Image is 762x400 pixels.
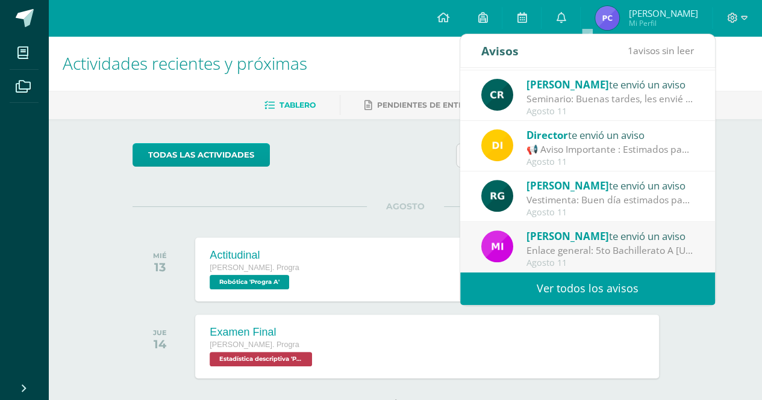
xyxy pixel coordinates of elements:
span: Tablero [280,100,316,109]
span: Actividades recientes y próximas [63,52,307,75]
span: [PERSON_NAME] [526,78,609,91]
div: Seminario: Buenas tardes, les envié correo con la información de Seminario. Mañana realizamos la ... [526,92,694,106]
div: 14 [153,337,167,351]
a: Ver todos los avisos [460,272,715,305]
span: [PERSON_NAME] [526,179,609,192]
span: avisos sin leer [628,44,694,57]
span: 1 [628,44,633,57]
span: Director [526,128,568,142]
input: Busca una actividad próxima aquí... [457,144,677,167]
div: Vestimenta: Buen día estimados padres de familia y estudiantes. Espero que se encuentren muy bien... [526,193,694,207]
span: Estadística descriptiva 'Progra A' [210,352,312,366]
span: Pendientes de entrega [377,100,480,109]
div: Examen Final [210,326,315,339]
div: te envió un aviso [526,127,694,143]
span: [PERSON_NAME] [526,229,609,243]
span: [PERSON_NAME] [628,7,698,19]
span: Mi Perfil [628,18,698,28]
div: Actitudinal [210,249,299,262]
div: Avisos [481,34,519,67]
img: 37743bf959232a480a22ce5c81f3c6a8.png [595,6,619,30]
div: te envió un aviso [526,76,694,92]
div: Agosto 11 [526,208,694,218]
div: te envió un aviso [526,228,694,244]
div: Enlace general: 5to Bachillerato A https://meet.google.com/nqu-ksik-ikt Ese enlace usaremos en to... [526,244,694,257]
div: JUE [153,328,167,337]
div: Agosto 11 [526,106,694,117]
span: [PERSON_NAME]. Progra [210,263,299,272]
a: todas las Actividades [133,143,270,167]
div: MIÉ [153,251,167,260]
a: Tablero [264,96,316,115]
span: Robótica 'Progra A' [210,275,289,289]
img: e71b507b6b1ebf6fbe7886fc31de659d.png [481,230,513,262]
span: [PERSON_NAME]. Progra [210,340,299,349]
img: 24ef3269677dd7dd963c57b86ff4a022.png [481,180,513,212]
span: AGOSTO [367,201,444,212]
div: 13 [153,260,167,274]
img: f0b35651ae50ff9c693c4cbd3f40c4bb.png [481,129,513,161]
a: Pendientes de entrega [364,96,480,115]
div: Agosto 11 [526,258,694,268]
div: 📢 Aviso Importante : Estimados padres de familia y/o encargados: 📆 martes 12 de agosto de 2025, s... [526,143,694,156]
div: te envió un aviso [526,177,694,193]
img: e534704a03497a621ce20af3abe0ca0c.png [481,79,513,111]
div: Agosto 11 [526,157,694,167]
